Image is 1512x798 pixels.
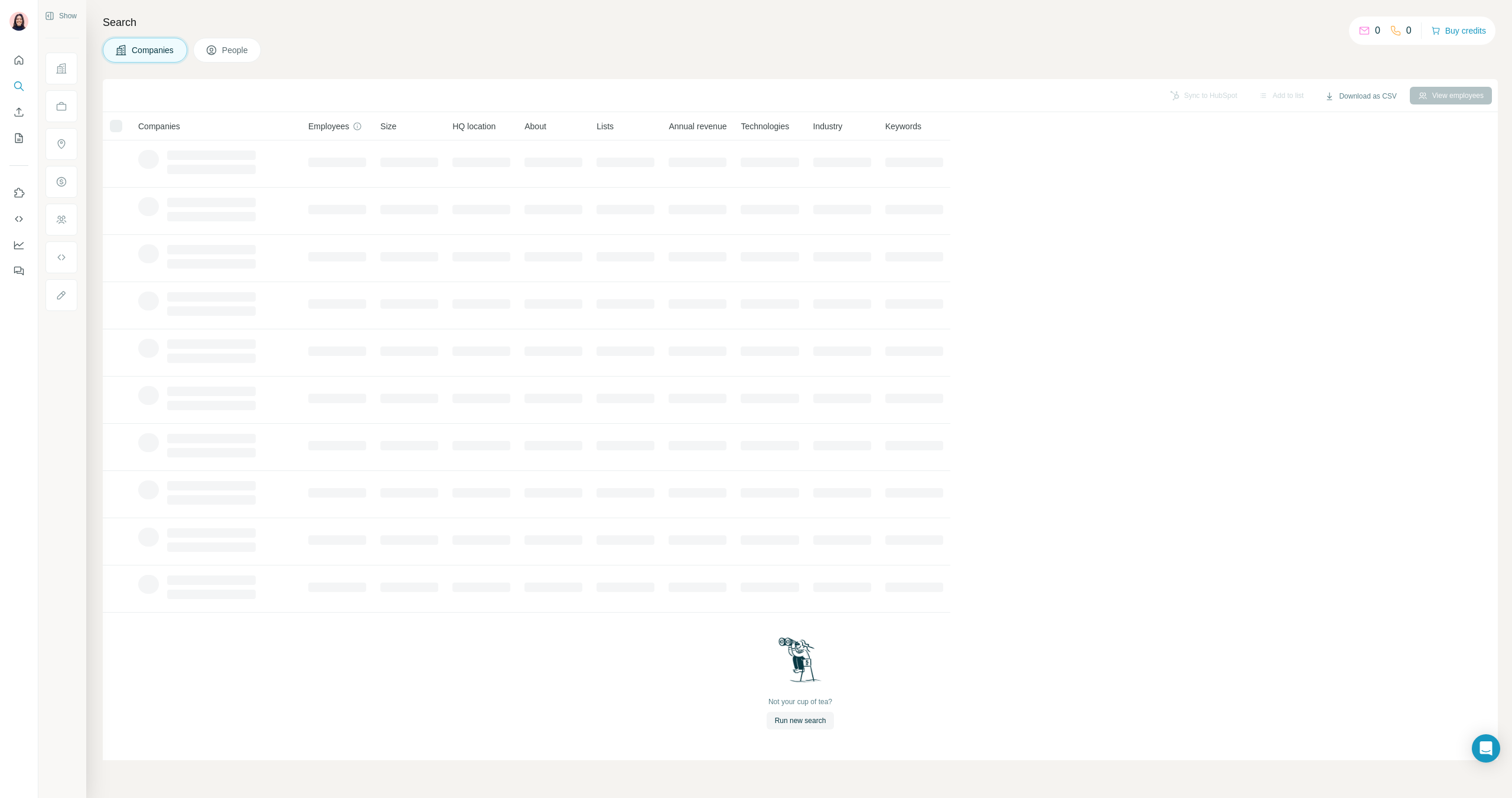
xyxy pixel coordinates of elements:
span: Companies [138,120,180,132]
button: Use Surfe on LinkedIn [9,182,28,204]
p: 0 [1406,24,1412,38]
button: Run new search [767,712,835,730]
span: Companies [132,44,175,56]
button: Dashboard [9,234,28,256]
img: Avatar [9,12,28,31]
button: Use Surfe API [9,208,28,230]
span: Size [380,120,396,132]
span: About [524,120,546,132]
span: Industry [813,120,843,132]
span: Annual revenue [669,120,726,132]
button: Search [9,76,28,97]
div: Not your cup of tea? [768,696,832,707]
span: People [222,44,249,56]
h4: Search [103,14,1498,31]
button: Show [37,7,85,25]
span: Keywords [885,120,921,132]
span: HQ location [452,120,496,132]
span: Lists [597,120,614,132]
button: My lists [9,127,28,149]
p: 0 [1375,24,1380,38]
button: Download as CSV [1317,87,1405,105]
button: Enrich CSV [9,102,28,123]
span: Run new search [775,715,826,726]
button: Feedback [9,260,28,282]
button: Quick start [9,50,28,71]
span: Employees [308,120,349,132]
span: Technologies [741,120,789,132]
div: Open Intercom Messenger [1472,734,1500,763]
button: Buy credits [1431,22,1486,39]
